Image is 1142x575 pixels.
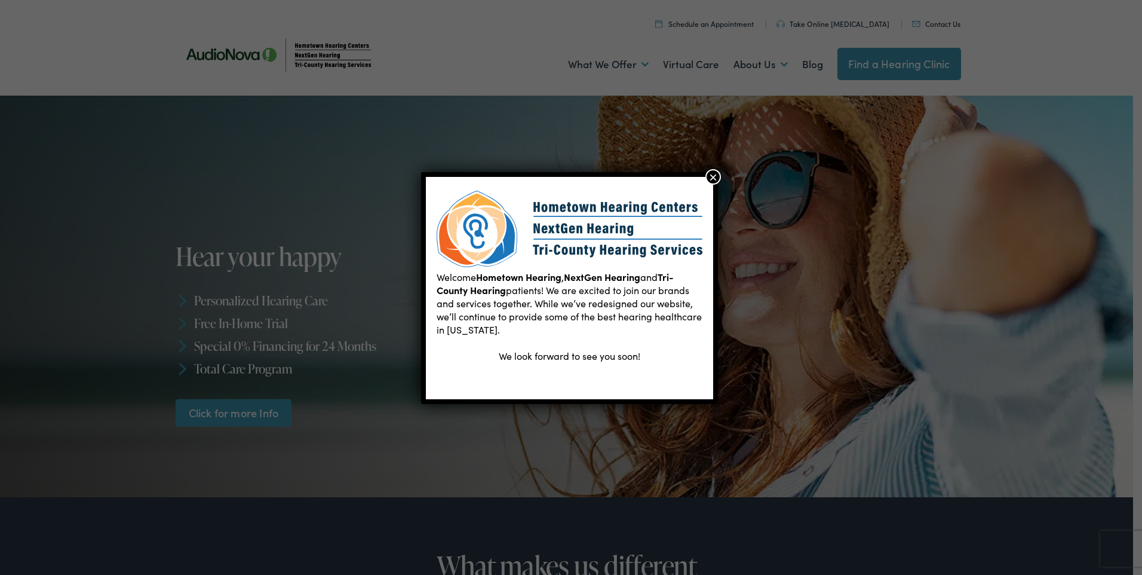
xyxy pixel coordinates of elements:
b: Hometown Hearing [476,270,561,283]
b: Tri-County Hearing [437,270,674,296]
button: Close [705,169,721,185]
span: We look forward to see you soon! [499,349,640,362]
b: NextGen Hearing [564,270,640,283]
span: Welcome , and patients! We are excited to join our brands and services together. While we’ve rede... [437,270,702,336]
